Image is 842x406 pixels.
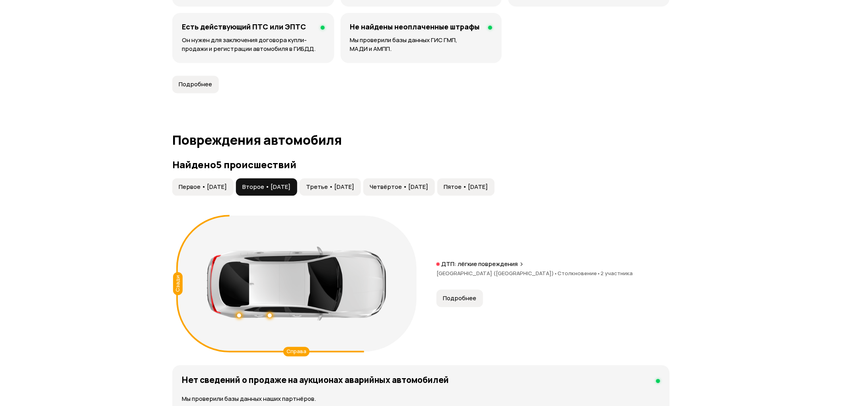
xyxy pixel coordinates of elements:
[441,260,518,268] p: ДТП: лёгкие повреждения
[443,294,476,302] span: Подробнее
[172,133,670,147] h1: Повреждения автомобиля
[283,347,310,356] div: Справа
[172,76,219,93] button: Подробнее
[437,178,495,196] button: Пятое • [DATE]
[437,289,483,307] button: Подробнее
[179,183,227,191] span: Первое • [DATE]
[306,183,354,191] span: Третье • [DATE]
[172,178,234,196] button: Первое • [DATE]
[242,183,290,191] span: Второе • [DATE]
[437,270,557,277] span: [GEOGRAPHIC_DATA] ([GEOGRAPHIC_DATA])
[182,36,325,53] p: Он нужен для заключения договора купли-продажи и регистрации автомобиля в ГИБДД.
[182,375,449,385] h4: Нет сведений о продаже на аукционах аварийных автомобилей
[597,270,600,277] span: •
[350,36,493,53] p: Мы проверили базы данных ГИС ГМП, МАДИ и АМПП.
[557,270,600,277] span: Столкновение
[370,183,428,191] span: Четвёртое • [DATE]
[173,272,183,295] div: Сзади
[236,178,297,196] button: Второе • [DATE]
[182,22,306,31] h4: Есть действующий ПТС или ЭПТС
[363,178,435,196] button: Четвёртое • [DATE]
[179,80,212,88] span: Подробнее
[600,270,633,277] span: 2 участника
[554,270,557,277] span: •
[172,159,670,170] h3: Найдено 5 происшествий
[444,183,488,191] span: Пятое • [DATE]
[350,22,480,31] h4: Не найдены неоплаченные штрафы
[182,394,660,403] p: Мы проверили базы данных наших партнёров.
[300,178,361,196] button: Третье • [DATE]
